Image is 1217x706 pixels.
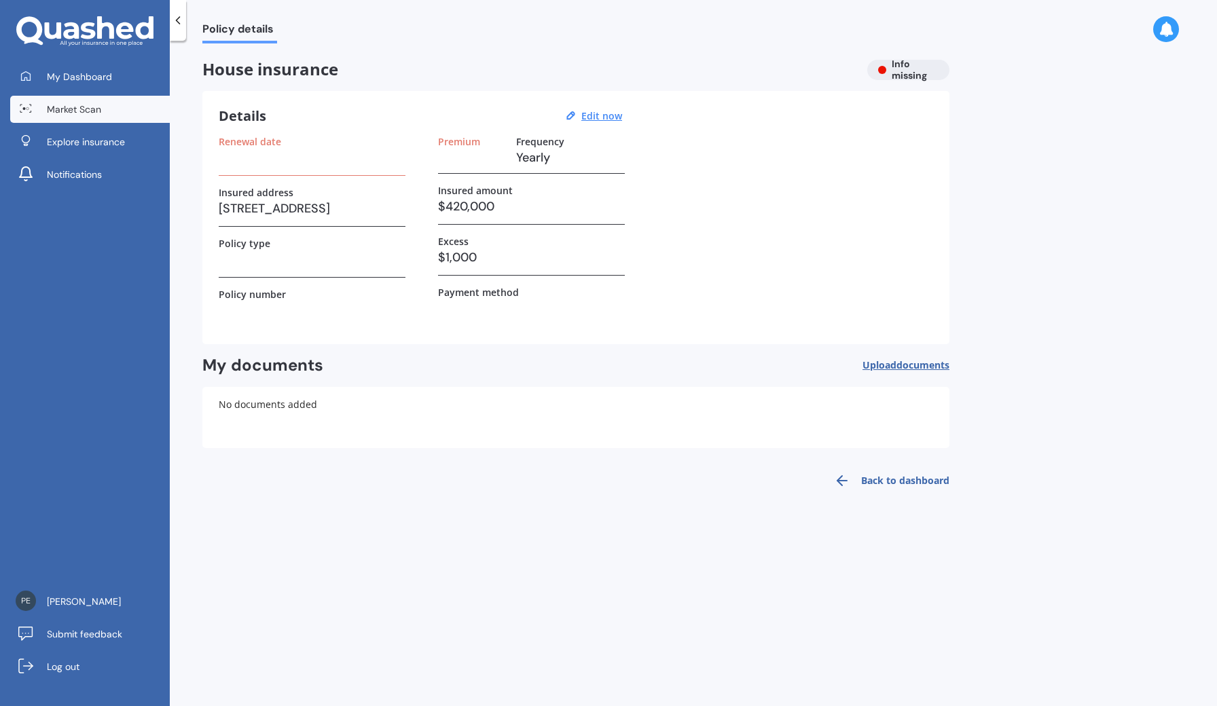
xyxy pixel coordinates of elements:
[10,161,170,188] a: Notifications
[219,238,270,249] label: Policy type
[219,136,281,147] label: Renewal date
[862,355,949,376] button: Uploaddocuments
[826,464,949,497] a: Back to dashboard
[438,236,469,247] label: Excess
[10,653,170,680] a: Log out
[202,22,277,41] span: Policy details
[47,70,112,83] span: My Dashboard
[862,360,949,371] span: Upload
[438,136,480,147] label: Premium
[577,110,626,122] button: Edit now
[10,588,170,615] a: [PERSON_NAME]
[10,63,170,90] a: My Dashboard
[202,387,949,448] div: No documents added
[896,358,949,371] span: documents
[438,185,513,196] label: Insured amount
[438,196,625,217] h3: $420,000
[10,128,170,155] a: Explore insurance
[516,147,625,168] h3: Yearly
[47,103,101,116] span: Market Scan
[438,286,519,298] label: Payment method
[219,198,405,219] h3: [STREET_ADDRESS]
[47,660,79,673] span: Log out
[10,96,170,123] a: Market Scan
[47,168,102,181] span: Notifications
[47,595,121,608] span: [PERSON_NAME]
[10,620,170,648] a: Submit feedback
[516,136,564,147] label: Frequency
[438,247,625,267] h3: $1,000
[219,187,293,198] label: Insured address
[47,627,122,641] span: Submit feedback
[202,355,323,376] h2: My documents
[219,107,266,125] h3: Details
[219,289,286,300] label: Policy number
[16,591,36,611] img: 99776b24b211e8b8e9675fdcfea55323
[47,135,125,149] span: Explore insurance
[581,109,622,122] u: Edit now
[202,60,856,79] span: House insurance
